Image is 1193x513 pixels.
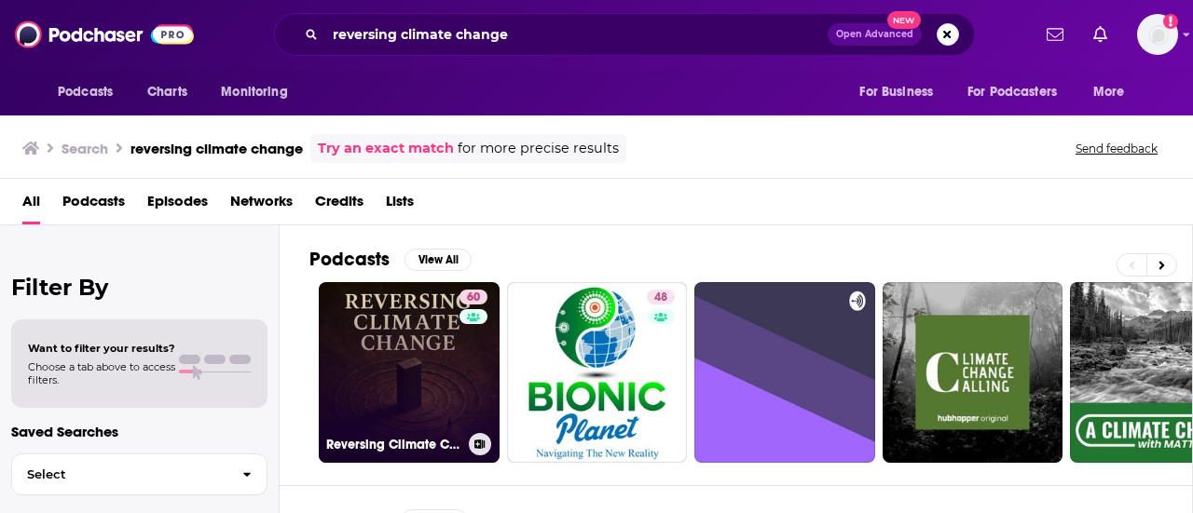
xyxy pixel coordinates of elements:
[647,290,675,304] a: 48
[654,289,667,307] span: 48
[28,360,175,386] span: Choose a tab above to access filters.
[405,249,472,271] button: View All
[58,79,113,105] span: Podcasts
[12,468,227,480] span: Select
[230,186,293,224] a: Networks
[1080,74,1148,110] button: open menu
[221,79,287,105] span: Monitoring
[828,23,922,46] button: Open AdvancedNew
[1086,19,1115,50] a: Show notifications dropdown
[22,186,40,224] a: All
[1070,141,1163,156] button: Send feedback
[11,423,267,440] p: Saved Searches
[62,186,125,224] a: Podcasts
[309,248,472,271] a: PodcastsView All
[45,74,137,110] button: open menu
[315,186,363,224] a: Credits
[325,20,828,49] input: Search podcasts, credits, & more...
[28,342,175,355] span: Want to filter your results?
[319,282,500,463] a: 60Reversing Climate Change
[274,13,975,56] div: Search podcasts, credits, & more...
[846,74,956,110] button: open menu
[147,79,187,105] span: Charts
[62,140,108,157] h3: Search
[458,138,619,159] span: for more precise results
[467,289,480,307] span: 60
[318,138,454,159] a: Try an exact match
[11,453,267,495] button: Select
[326,437,461,452] h3: Reversing Climate Change
[147,186,208,224] a: Episodes
[1137,14,1178,55] img: User Profile
[386,186,414,224] a: Lists
[309,248,390,271] h2: Podcasts
[1163,14,1178,29] svg: Add a profile image
[887,11,921,29] span: New
[859,79,933,105] span: For Business
[1093,79,1125,105] span: More
[836,30,913,39] span: Open Advanced
[459,290,487,304] a: 60
[1137,14,1178,55] button: Show profile menu
[208,74,311,110] button: open menu
[955,74,1084,110] button: open menu
[11,274,267,301] h2: Filter By
[135,74,199,110] a: Charts
[130,140,303,157] h3: reversing climate change
[1137,14,1178,55] span: Logged in as mdekoning
[1039,19,1071,50] a: Show notifications dropdown
[967,79,1057,105] span: For Podcasters
[507,282,688,463] a: 48
[15,17,194,52] img: Podchaser - Follow, Share and Rate Podcasts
